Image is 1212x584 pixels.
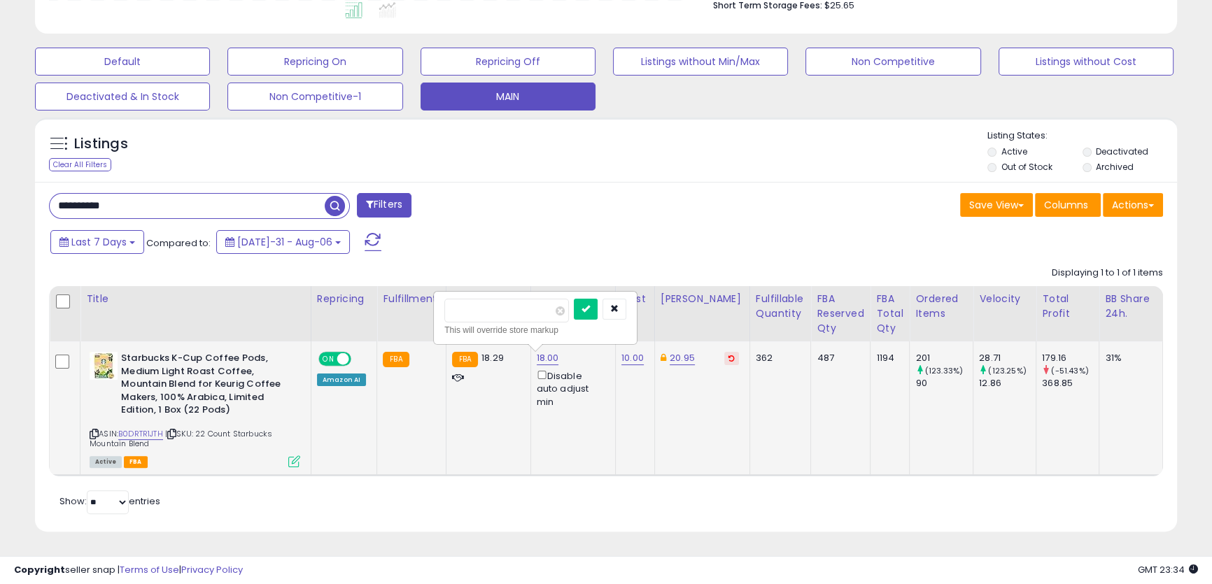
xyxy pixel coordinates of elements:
h5: Listings [74,134,128,154]
div: 179.16 [1042,352,1099,364]
b: Starbucks K-Cup Coffee Pods, Medium Light Roast Coffee, Mountain Blend for Keurig Coffee Makers, ... [121,352,291,420]
span: | SKU: 22 Count Starbucks Mountain Blend [90,428,272,449]
button: Non Competitive-1 [227,83,402,111]
strong: Copyright [14,563,65,576]
small: FBA [452,352,478,367]
div: 368.85 [1042,377,1099,390]
button: Listings without Min/Max [613,48,788,76]
span: 2025-08-14 23:34 GMT [1138,563,1198,576]
button: Filters [357,193,411,218]
button: [DATE]-31 - Aug-06 [216,230,350,254]
small: (-51.43%) [1051,365,1088,376]
span: Show: entries [59,494,160,508]
p: Listing States: [987,129,1177,143]
small: (123.25%) [988,365,1026,376]
button: Save View [960,193,1033,217]
span: 18.29 [481,351,504,364]
div: Fulfillment [383,292,439,306]
div: 362 [756,352,801,364]
a: 10.00 [621,351,644,365]
a: 20.95 [670,351,695,365]
button: Listings without Cost [999,48,1174,76]
span: Columns [1044,198,1088,212]
div: Fulfillable Quantity [756,292,805,321]
span: Last 7 Days [71,235,127,249]
button: Columns [1035,193,1101,217]
span: Compared to: [146,236,211,250]
div: Disable auto adjust min [537,368,605,408]
div: [PERSON_NAME] [661,292,744,306]
div: 90 [915,377,973,390]
div: Velocity [979,292,1030,306]
div: 12.86 [979,377,1036,390]
div: 28.71 [979,352,1036,364]
button: MAIN [421,83,596,111]
a: Privacy Policy [181,563,243,576]
a: B0DRTR1JTH [118,428,163,440]
div: 1194 [876,352,899,364]
button: Repricing On [227,48,402,76]
button: Last 7 Days [50,230,144,254]
span: FBA [124,456,148,468]
div: Clear All Filters [49,158,111,171]
div: Cost [621,292,649,306]
button: Non Competitive [805,48,980,76]
div: FBA Total Qty [876,292,903,336]
div: Amazon AI [317,373,366,386]
label: Out of Stock [1001,161,1052,173]
button: Repricing Off [421,48,596,76]
small: FBA [383,352,409,367]
span: ON [320,353,337,365]
div: BB Share 24h. [1105,292,1157,321]
div: FBA Reserved Qty [817,292,864,336]
span: [DATE]-31 - Aug-06 [237,235,332,249]
div: Total Profit [1042,292,1093,321]
img: 51CtvmbLaOL._SL40_.jpg [90,352,118,380]
button: Deactivated & In Stock [35,83,210,111]
div: Displaying 1 to 1 of 1 items [1052,266,1163,280]
button: Default [35,48,210,76]
div: Title [86,292,305,306]
div: 31% [1105,352,1152,364]
div: Ordered Items [915,292,967,321]
span: All listings currently available for purchase on Amazon [90,456,122,468]
label: Active [1001,145,1027,157]
div: seller snap | | [14,564,243,577]
div: This will override store markup [444,323,626,337]
button: Actions [1103,193,1163,217]
div: Repricing [317,292,371,306]
div: ASIN: [90,352,300,466]
a: Terms of Use [120,563,179,576]
a: 18.00 [537,351,559,365]
small: (123.33%) [925,365,963,376]
div: 487 [817,352,859,364]
div: 201 [915,352,973,364]
label: Deactivated [1096,145,1148,157]
label: Archived [1096,161,1134,173]
span: OFF [349,353,372,365]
